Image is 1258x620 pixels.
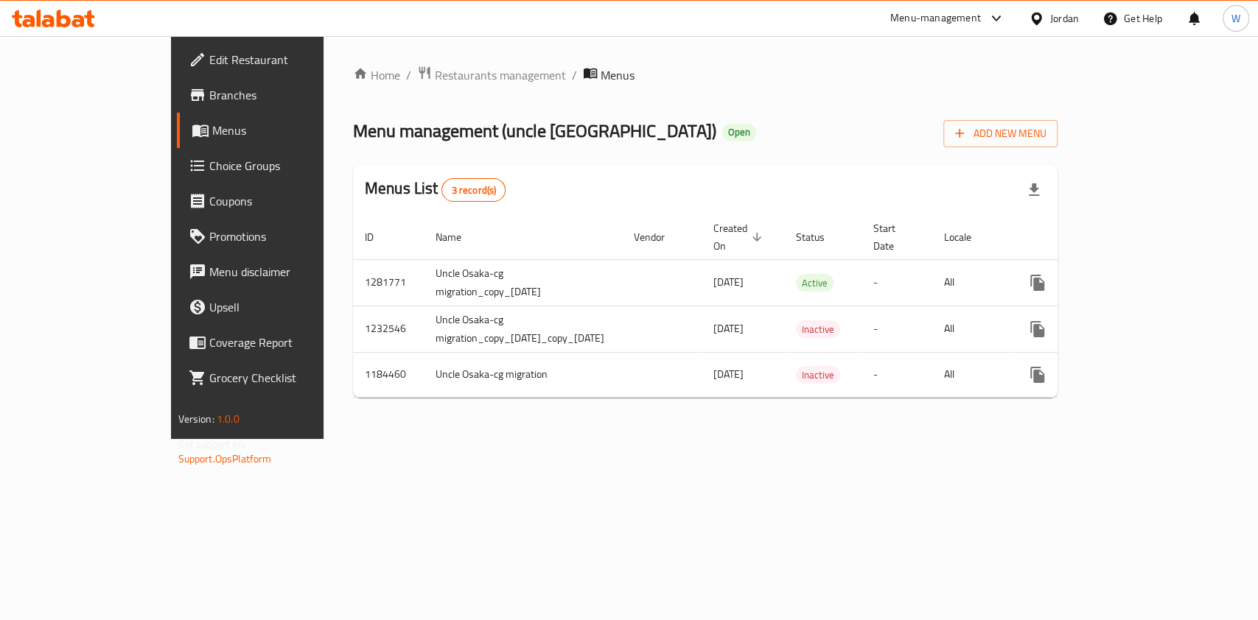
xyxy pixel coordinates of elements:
span: Vendor [634,228,684,246]
td: Uncle Osaka-cg migration_copy_[DATE] [424,259,622,306]
td: All [932,259,1008,306]
nav: breadcrumb [353,66,1058,85]
a: Menu disclaimer [177,254,381,289]
span: Restaurants management [435,66,566,84]
span: Version: [178,409,214,429]
span: 1.0.0 [217,409,240,429]
span: Edit Restaurant [209,51,369,68]
span: Promotions [209,228,369,245]
span: Branches [209,86,369,104]
span: 3 record(s) [442,183,505,197]
li: / [406,66,411,84]
span: ID [365,228,393,246]
div: Export file [1016,172,1052,208]
span: [DATE] [713,319,744,338]
button: Add New Menu [943,120,1058,147]
td: - [862,306,932,352]
span: Locale [944,228,990,246]
span: Inactive [796,367,840,384]
table: enhanced table [353,215,1173,398]
span: Menu management ( uncle [GEOGRAPHIC_DATA] ) [353,114,716,147]
span: Created On [713,219,766,255]
button: Change Status [1055,357,1091,392]
a: Edit Restaurant [177,42,381,77]
span: Coupons [209,192,369,210]
span: Menus [212,121,369,139]
a: Promotions [177,219,381,254]
td: - [862,259,932,306]
td: All [932,306,1008,352]
li: / [572,66,577,84]
div: Open [722,124,756,141]
div: Total records count [441,178,506,202]
th: Actions [1008,215,1173,260]
span: W [1231,10,1240,27]
a: Branches [177,77,381,113]
td: 1281771 [353,259,424,306]
h2: Menus List [365,177,506,202]
span: Choice Groups [209,157,369,175]
td: - [862,352,932,397]
span: [DATE] [713,272,744,292]
div: Menu-management [890,10,981,27]
a: Restaurants management [417,66,566,85]
button: more [1020,311,1055,347]
span: Start Date [873,219,915,255]
span: Add New Menu [955,124,1046,143]
span: Open [722,126,756,138]
span: Grocery Checklist [209,369,369,387]
button: more [1020,265,1055,300]
span: Status [796,228,844,246]
button: more [1020,357,1055,392]
a: Coupons [177,183,381,219]
div: Jordan [1050,10,1079,27]
span: [DATE] [713,364,744,384]
span: Upsell [209,298,369,316]
a: Upsell [177,289,381,325]
span: Get support on: [178,434,246,454]
div: Inactive [796,366,840,384]
a: Menus [177,113,381,148]
a: Grocery Checklist [177,360,381,395]
td: Uncle Osaka-cg migration [424,352,622,397]
span: Coverage Report [209,334,369,351]
td: 1184460 [353,352,424,397]
td: All [932,352,1008,397]
span: Menu disclaimer [209,263,369,281]
span: Name [436,228,481,246]
button: Change Status [1055,265,1091,300]
span: Active [796,275,834,292]
td: Uncle Osaka-cg migration_copy_[DATE]_copy_[DATE] [424,306,622,352]
span: Inactive [796,321,840,338]
td: 1232546 [353,306,424,352]
a: Support.OpsPlatform [178,449,272,468]
span: Menus [601,66,635,84]
a: Choice Groups [177,148,381,183]
div: Active [796,274,834,292]
button: Change Status [1055,311,1091,347]
a: Coverage Report [177,325,381,360]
